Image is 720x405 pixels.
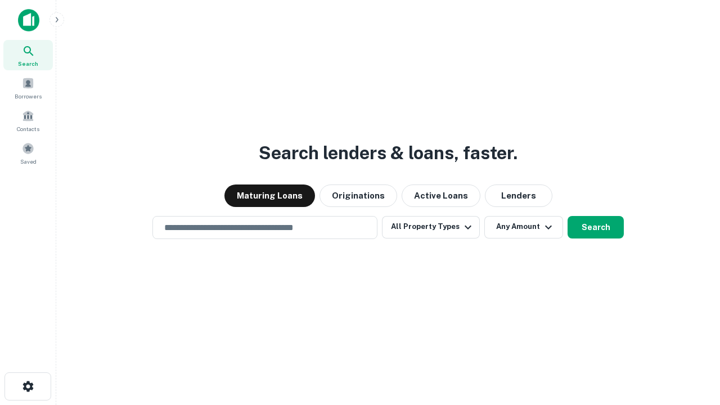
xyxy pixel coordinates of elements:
[3,40,53,70] a: Search
[382,216,480,238] button: All Property Types
[3,138,53,168] a: Saved
[568,216,624,238] button: Search
[402,184,480,207] button: Active Loans
[18,9,39,31] img: capitalize-icon.png
[484,216,563,238] button: Any Amount
[18,59,38,68] span: Search
[3,73,53,103] a: Borrowers
[485,184,552,207] button: Lenders
[664,315,720,369] iframe: Chat Widget
[224,184,315,207] button: Maturing Loans
[17,124,39,133] span: Contacts
[20,157,37,166] span: Saved
[319,184,397,207] button: Originations
[3,105,53,136] a: Contacts
[259,139,517,166] h3: Search lenders & loans, faster.
[15,92,42,101] span: Borrowers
